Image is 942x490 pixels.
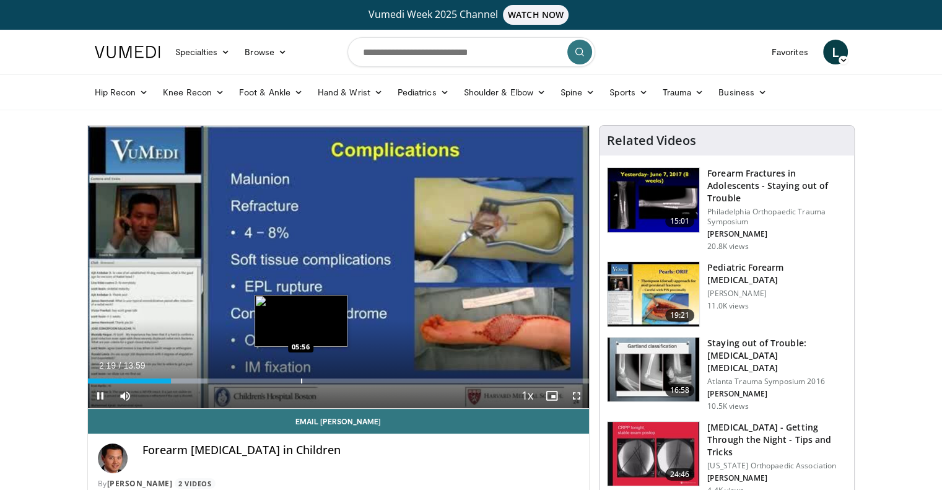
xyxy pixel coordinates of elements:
[113,383,137,408] button: Mute
[707,389,847,399] p: [PERSON_NAME]
[711,80,774,105] a: Business
[87,80,156,105] a: Hip Recon
[175,478,216,489] a: 2 Videos
[97,5,846,25] a: Vumedi Week 2025 ChannelWATCH NOW
[237,40,294,64] a: Browse
[608,338,699,402] img: 05012973-bec5-4b18-bb86-627bf2269be2.150x105_q85_crop-smart_upscale.jpg
[347,37,595,67] input: Search topics, interventions
[707,261,847,286] h3: Pediatric Forearm [MEDICAL_DATA]
[88,378,590,383] div: Progress Bar
[602,80,655,105] a: Sports
[539,383,564,408] button: Enable picture-in-picture mode
[707,167,847,204] h3: Forearm Fractures in Adolescents - Staying out of Trouble
[98,444,128,473] img: Avatar
[88,383,113,408] button: Pause
[107,478,173,489] a: [PERSON_NAME]
[707,301,748,311] p: 11.0K views
[707,461,847,471] p: [US_STATE] Orthopaedic Association
[564,383,589,408] button: Fullscreen
[456,80,553,105] a: Shoulder & Elbow
[707,289,847,299] p: [PERSON_NAME]
[607,337,847,411] a: 16:58 Staying out of Trouble: [MEDICAL_DATA] [MEDICAL_DATA] Atlanta Trauma Symposium 2016 [PERSON...
[119,361,121,370] span: /
[88,126,590,409] video-js: Video Player
[503,5,569,25] span: WATCH NOW
[707,229,847,239] p: [PERSON_NAME]
[665,309,695,322] span: 19:21
[823,40,848,64] a: L
[98,478,580,489] div: By
[608,262,699,326] img: 2a845b50-1aca-489d-b8cc-0e42b1fce61d.150x105_q85_crop-smart_upscale.jpg
[155,80,232,105] a: Knee Recon
[608,168,699,232] img: 25619031-145e-4c60-a054-82f5ddb5a1ab.150x105_q85_crop-smart_upscale.jpg
[707,401,748,411] p: 10.5K views
[607,133,696,148] h4: Related Videos
[608,422,699,486] img: e6882386-075f-4090-9a64-6c7632deb7f3.150x105_q85_crop-smart_upscale.jpg
[99,361,116,370] span: 2:19
[707,377,847,387] p: Atlanta Trauma Symposium 2016
[553,80,602,105] a: Spine
[707,421,847,458] h3: [MEDICAL_DATA] - Getting Through the Night - Tips and Tricks
[168,40,238,64] a: Specialties
[655,80,712,105] a: Trauma
[665,384,695,396] span: 16:58
[707,242,748,252] p: 20.8K views
[515,383,539,408] button: Playback Rate
[665,468,695,481] span: 24:46
[607,261,847,327] a: 19:21 Pediatric Forearm [MEDICAL_DATA] [PERSON_NAME] 11.0K views
[707,473,847,483] p: [PERSON_NAME]
[123,361,145,370] span: 13:59
[390,80,456,105] a: Pediatrics
[607,167,847,252] a: 15:01 Forearm Fractures in Adolescents - Staying out of Trouble Philadelphia Orthopaedic Trauma S...
[707,337,847,374] h3: Staying out of Trouble: [MEDICAL_DATA] [MEDICAL_DATA]
[88,409,590,434] a: Email [PERSON_NAME]
[707,207,847,227] p: Philadelphia Orthopaedic Trauma Symposium
[95,46,160,58] img: VuMedi Logo
[310,80,390,105] a: Hand & Wrist
[255,295,347,347] img: image.jpeg
[142,444,580,457] h4: Forearm [MEDICAL_DATA] in Children
[232,80,310,105] a: Foot & Ankle
[665,215,695,227] span: 15:01
[764,40,816,64] a: Favorites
